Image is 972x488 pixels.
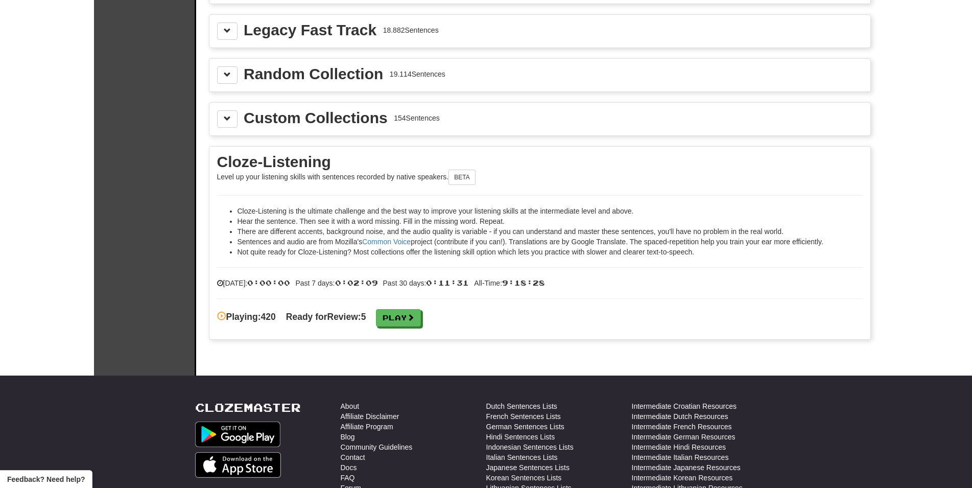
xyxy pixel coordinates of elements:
a: Italian Sentences Lists [486,452,558,462]
a: Intermediate Dutch Resources [632,411,728,422]
li: Hear the sentence. Then see it with a word missing. Fill in the missing word. Repeat. [238,216,863,226]
a: French Sentences Lists [486,411,561,422]
a: Docs [341,462,357,473]
a: German Sentences Lists [486,422,564,432]
li: [DATE]: [215,278,293,288]
li: Sentences and audio are from Mozilla's project (contribute if you can!). Translations are by Goog... [238,237,863,247]
li: Not quite ready for Cloze-Listening? Most collections offer the listening skill option which lets... [238,247,863,257]
li: Playing: 420 [212,311,281,323]
div: 19.114 Sentences [390,69,445,79]
li: All-Time: [471,278,548,288]
li: Past 7 days: [293,278,380,288]
span: 0:02:09 [335,278,378,287]
a: Japanese Sentences Lists [486,462,570,473]
a: Intermediate Japanese Resources [632,462,741,473]
a: Contact [341,452,365,462]
a: Dutch Sentences Lists [486,401,557,411]
a: Community Guidelines [341,442,413,452]
div: Custom Collections [244,110,388,126]
a: Intermediate French Resources [632,422,732,432]
span: Open feedback widget [7,474,85,484]
a: Clozemaster [195,401,301,414]
li: Past 30 days: [381,278,472,288]
span: Ready for [286,312,327,322]
a: Blog [341,432,355,442]
div: Cloze-Listening [217,154,863,170]
li: There are different accents, background noise, and the audio quality is variable - if you can und... [238,226,863,237]
div: 18.882 Sentences [383,25,439,35]
img: Get it on Google Play [195,422,281,447]
a: Affiliate Disclaimer [341,411,399,422]
a: Intermediate Italian Resources [632,452,729,462]
li: Cloze-Listening is the ultimate challenge and the best way to improve your listening skills at th... [238,206,863,216]
p: Level up your listening skills with sentences recorded by native speakers. [217,170,863,185]
a: Intermediate Korean Resources [632,473,733,483]
button: BETA [448,170,475,185]
a: Affiliate Program [341,422,393,432]
span: 0:11:31 [426,278,469,287]
a: Hindi Sentences Lists [486,432,555,442]
a: Intermediate German Resources [632,432,736,442]
div: Random Collection [244,66,383,82]
a: Common Voice [362,238,411,246]
div: Legacy Fast Track [244,22,376,38]
span: 0:00:00 [247,278,290,287]
a: Intermediate Croatian Resources [632,401,737,411]
a: Indonesian Sentences Lists [486,442,574,452]
span: 9:18:28 [502,278,545,287]
a: Intermediate Hindi Resources [632,442,726,452]
a: FAQ [341,473,355,483]
div: 154 Sentences [394,113,440,123]
a: About [341,401,360,411]
a: Play [376,309,421,327]
a: Korean Sentences Lists [486,473,562,483]
img: Get it on App Store [195,452,281,478]
li: Review: 5 [281,311,371,323]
